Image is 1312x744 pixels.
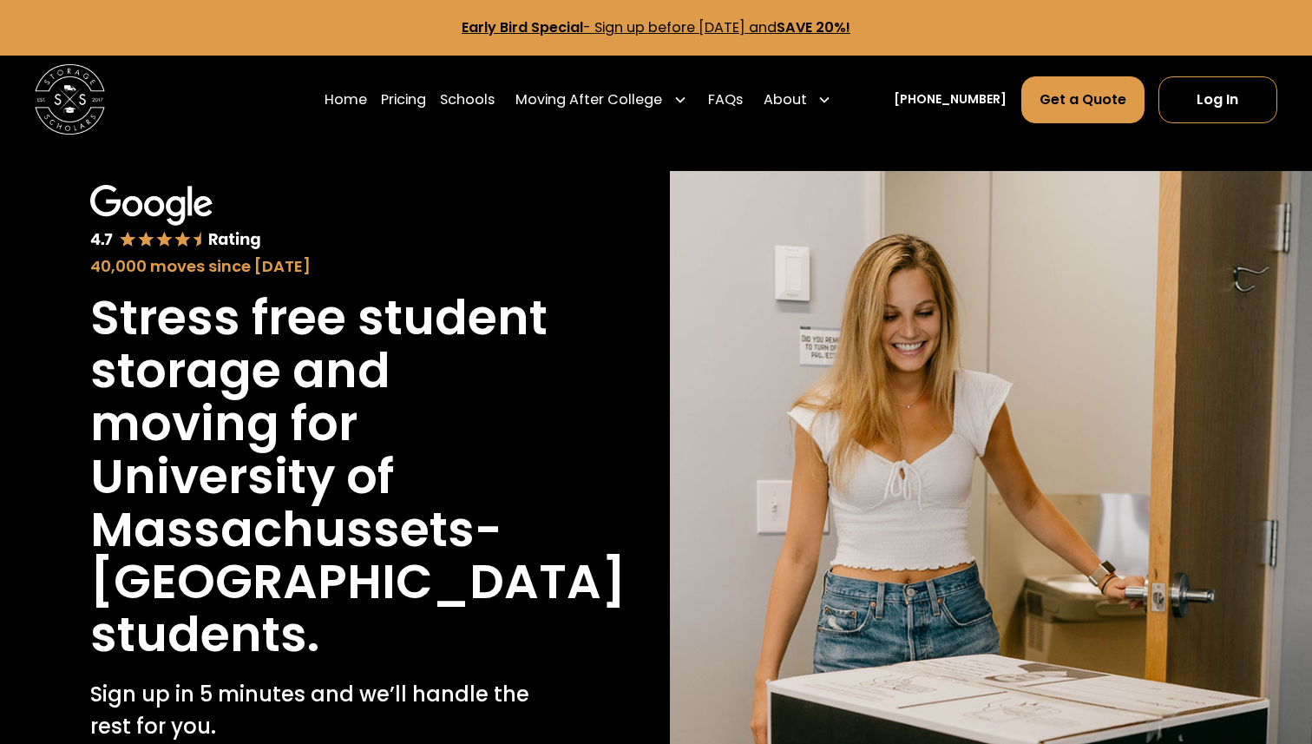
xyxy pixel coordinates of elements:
[1021,76,1145,123] a: Get a Quote
[777,17,850,37] strong: SAVE 20%!
[381,76,426,124] a: Pricing
[462,17,850,37] a: Early Bird Special- Sign up before [DATE] andSAVE 20%!
[35,64,105,135] img: Storage Scholars main logo
[757,76,838,124] div: About
[1158,76,1277,123] a: Log In
[764,89,807,110] div: About
[894,90,1007,109] a: [PHONE_NUMBER]
[90,609,319,662] h1: students.
[90,185,261,250] img: Google 4.7 star rating
[508,76,693,124] div: Moving After College
[708,76,743,124] a: FAQs
[325,76,367,124] a: Home
[462,17,583,37] strong: Early Bird Special
[440,76,495,124] a: Schools
[90,679,553,741] p: Sign up in 5 minutes and we’ll handle the rest for you.
[90,254,553,278] div: 40,000 moves since [DATE]
[90,451,626,609] h1: University of Massachussets-[GEOGRAPHIC_DATA]
[90,292,553,451] h1: Stress free student storage and moving for
[515,89,662,110] div: Moving After College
